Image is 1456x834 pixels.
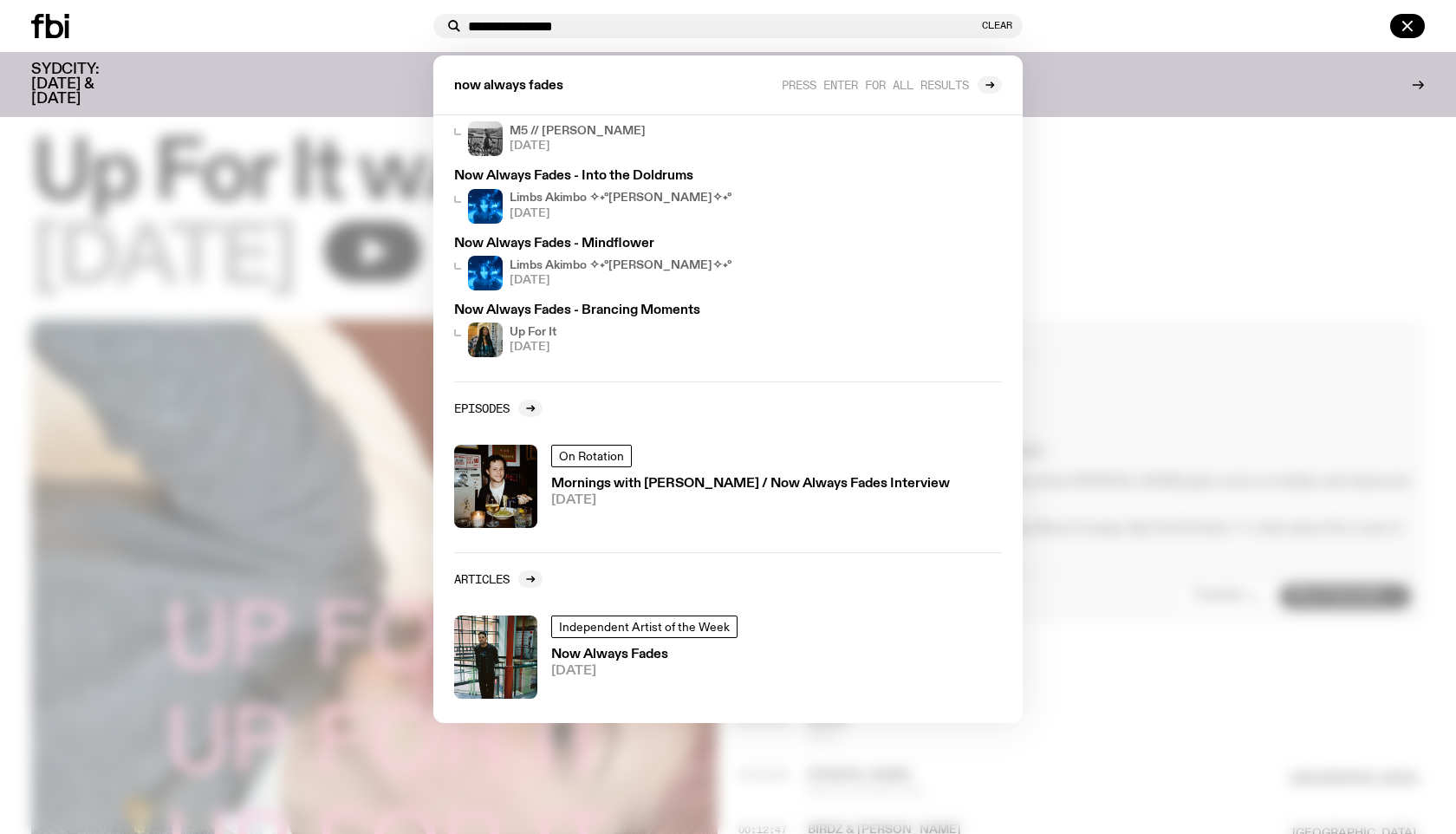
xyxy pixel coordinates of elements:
span: [DATE] [510,208,731,219]
span: [DATE] [510,342,556,353]
span: [DATE] [510,275,731,286]
a: Now Always Fades - MindflowerLimbs Akimbo ✧˖°[PERSON_NAME]✧˖°[DATE] [447,231,780,297]
h3: Now Always Fades - Brancing Moments [454,304,773,317]
h3: SYDCITY: [DATE] & [DATE] [31,62,142,107]
button: Clear [982,21,1012,30]
h4: Limbs Akimbo ✧˖°[PERSON_NAME]✧˖° [510,260,731,271]
span: Press enter for all results [782,78,969,91]
h3: Now Always Fades [551,648,738,661]
h3: Now Always Fades - Into the Doldrums [454,170,773,183]
a: Now Always Fades - Into the DoldrumsLimbs Akimbo ✧˖°[PERSON_NAME]✧˖°[DATE] [447,163,780,230]
a: Now Always Fades - MindflowerM5 // [PERSON_NAME][DATE] [447,96,780,163]
img: Ify - a Brown Skin girl with black braided twists, looking up to the side with her tongue stickin... [468,323,503,357]
h4: Up For It [510,327,556,338]
span: [DATE] [551,494,950,507]
a: Articles [454,570,543,588]
h3: Mornings with [PERSON_NAME] / Now Always Fades Interview [551,478,950,491]
a: Episodes [454,400,543,417]
a: Sam blankly stares at the camera, brightly lit by a camera flash wearing a hat collared shirt and... [447,438,1009,535]
h2: Episodes [454,401,510,414]
a: Now Always Fades - Brancing MomentsIfy - a Brown Skin girl with black braided twists, looking up ... [447,297,780,364]
h2: Articles [454,572,510,585]
h3: Now Always Fades - Mindflower [454,238,773,251]
img: A full body portrait shot of now always fades standing inside a glass windowed, mall like buildin... [454,616,537,699]
h4: Limbs Akimbo ✧˖°[PERSON_NAME]✧˖° [510,192,731,204]
h4: M5 // [PERSON_NAME] [510,126,646,137]
span: now always fades [454,80,563,93]
a: Press enter for all results [782,76,1002,94]
img: Sam blankly stares at the camera, brightly lit by a camera flash wearing a hat collared shirt and... [454,445,537,528]
a: A full body portrait shot of now always fades standing inside a glass windowed, mall like buildin... [447,609,1009,706]
span: [DATE] [510,140,646,152]
span: [DATE] [551,665,738,678]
